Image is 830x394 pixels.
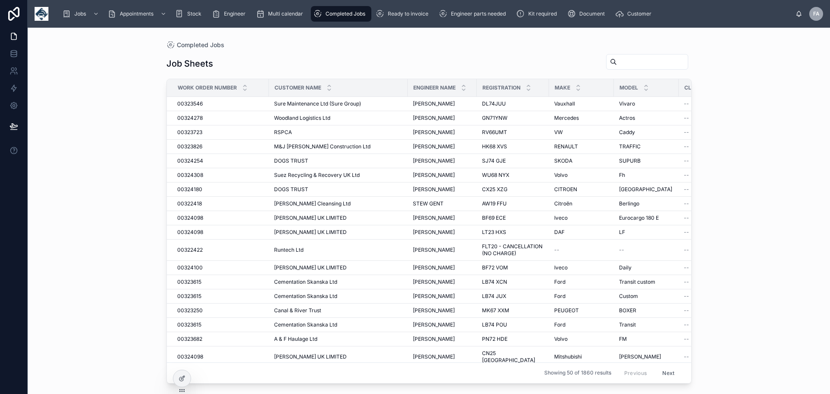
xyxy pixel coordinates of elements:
[436,6,512,22] a: Engineer parts needed
[482,172,509,179] span: WU68 NYX
[565,6,611,22] a: Document
[177,279,201,285] span: 00323615
[413,353,455,360] span: [PERSON_NAME]
[554,336,568,343] span: Volvo
[619,307,636,314] span: BOXER
[613,6,658,22] a: Customer
[274,215,402,221] a: [PERSON_NAME] UK LIMITED
[619,215,659,221] span: Eurocargo 180 E
[274,115,402,122] a: Woodland Logistics Ltd
[177,229,203,236] span: 00324098
[177,353,203,360] span: 00324098
[554,186,577,193] span: CITROEN
[224,10,246,17] span: Engineer
[554,200,609,207] a: Citroën
[554,215,609,221] a: Iveco
[554,100,575,107] span: Vauxhall
[177,279,264,285] a: 00323615
[684,100,747,107] a: --
[413,100,455,107] span: [PERSON_NAME]
[684,321,747,328] a: --
[187,10,201,17] span: Stock
[554,293,609,300] a: Ford
[482,336,508,343] span: PN72 HDE
[74,10,86,17] span: Jobs
[656,366,680,380] button: Next
[413,264,472,271] a: [PERSON_NAME]
[482,279,507,285] span: LB74 XCN
[684,229,689,236] span: --
[413,200,472,207] a: STEW GENT
[274,247,303,253] span: Runtech Ltd
[482,279,544,285] a: LB74 XCN
[177,264,264,271] a: 00324100
[619,186,674,193] a: [GEOGRAPHIC_DATA]
[684,229,747,236] a: --
[684,321,689,328] span: --
[482,215,544,221] a: BF69 ECE
[268,10,303,17] span: Multi calendar
[482,336,544,343] a: PN72 HDE
[482,157,506,164] span: SJ74 GJE
[413,307,472,314] a: [PERSON_NAME]
[684,186,689,193] span: --
[274,229,402,236] a: [PERSON_NAME] UK LIMITED
[554,229,565,236] span: DAF
[274,353,347,360] span: [PERSON_NAME] UK LIMITED
[274,172,360,179] span: Suez Recycling & Recovery UK Ltd
[619,129,674,136] a: Caddy
[413,115,455,122] span: [PERSON_NAME]
[684,307,747,314] a: --
[684,215,689,221] span: --
[274,279,337,285] span: Cementation Skanska Ltd
[619,172,625,179] span: Fh
[253,6,309,22] a: Multi calendar
[177,321,201,328] span: 00323615
[177,129,264,136] a: 00323723
[619,143,674,150] a: TRAFFIC
[482,115,508,122] span: GN71YNW
[177,143,264,150] a: 00323826
[274,157,402,164] a: DOGS TRUST
[177,321,264,328] a: 00323615
[413,353,472,360] a: [PERSON_NAME]
[177,215,203,221] span: 00324098
[120,10,153,17] span: Appointments
[274,200,351,207] span: [PERSON_NAME] Cleansing Ltd
[274,172,402,179] a: Suez Recycling & Recovery UK Ltd
[554,321,609,328] a: Ford
[684,143,747,150] a: --
[619,229,625,236] span: LF
[274,264,347,271] span: [PERSON_NAME] UK LIMITED
[554,321,565,328] span: Ford
[514,6,563,22] a: Kit required
[178,84,237,91] span: Work Order Number
[274,293,337,300] span: Cementation Skanska Ltd
[482,264,544,271] a: BF72 VOM
[413,186,455,193] span: [PERSON_NAME]
[55,4,795,23] div: scrollable content
[684,353,689,360] span: --
[413,229,472,236] a: [PERSON_NAME]
[413,307,455,314] span: [PERSON_NAME]
[482,200,507,207] span: AW19 FFU
[619,264,632,271] span: Daily
[554,143,578,150] span: RENAULT
[177,157,264,164] a: 00324254
[413,293,472,300] a: [PERSON_NAME]
[482,84,520,91] span: Registration
[177,200,264,207] a: 00322418
[554,129,563,136] span: VW
[482,143,507,150] span: HK68 XVS
[684,157,689,164] span: --
[274,129,402,136] a: RSPCA
[554,157,572,164] span: SKODA
[482,321,507,328] span: LB74 POU
[684,100,689,107] span: --
[619,186,672,193] span: [GEOGRAPHIC_DATA]
[684,115,689,122] span: --
[413,264,455,271] span: [PERSON_NAME]
[326,10,365,17] span: Completed Jobs
[177,247,264,253] a: 00322422
[554,186,609,193] a: CITROEN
